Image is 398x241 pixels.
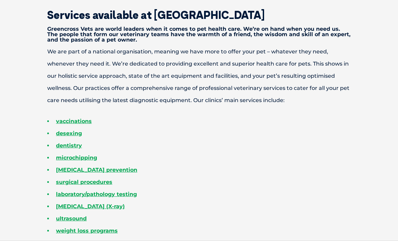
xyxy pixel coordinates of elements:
[56,155,97,161] a: microchipping
[56,167,137,173] a: [MEDICAL_DATA] prevention
[56,130,82,137] a: desexing
[24,10,374,21] h2: Services available at [GEOGRAPHIC_DATA]
[56,203,125,210] a: [MEDICAL_DATA] (X-ray)
[56,118,92,125] a: vaccinations
[56,143,82,149] a: dentistry
[56,179,112,186] a: surgical procedures
[56,191,137,198] a: laboratory/pathology testing
[47,26,350,43] strong: Greencross Vets are world leaders when it comes to pet health care. We’re on hand when you need u...
[24,46,374,107] p: We are part of a national organisation, meaning we have more to offer your pet – whatever they ne...
[56,228,118,234] a: weight loss programs
[56,216,87,222] a: ultrasound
